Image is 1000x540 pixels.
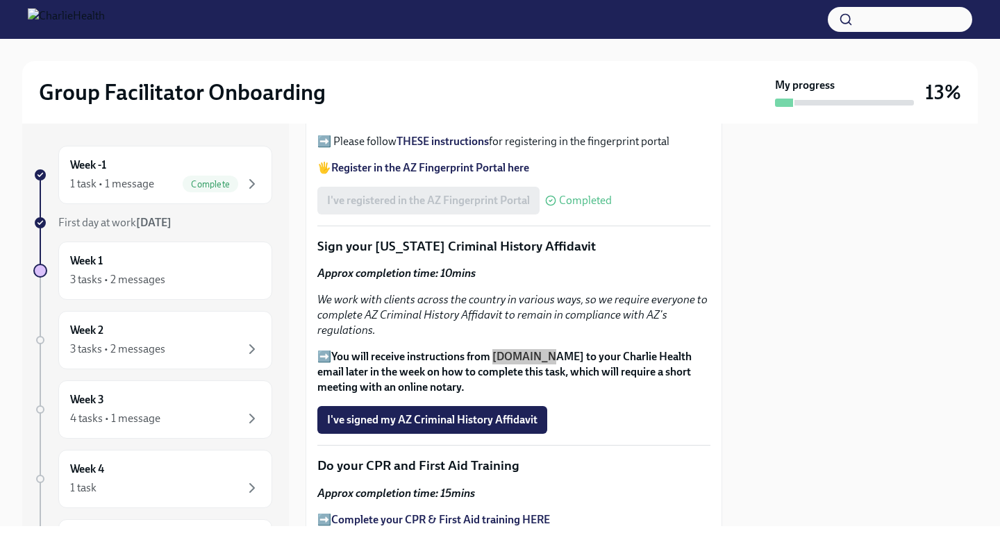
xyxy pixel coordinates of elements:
a: Week 34 tasks • 1 message [33,380,272,439]
div: 4 tasks • 1 message [70,411,160,426]
span: First day at work [58,216,172,229]
div: 1 task • 1 message [70,176,154,192]
p: 🖐️ [317,160,710,176]
h6: Week -1 [70,158,106,173]
h6: Week 3 [70,392,104,407]
em: We work with clients across the country in various ways, so we require everyone to complete AZ Cr... [317,293,708,337]
a: Week 41 task [33,450,272,508]
div: 3 tasks • 2 messages [70,272,165,287]
p: ➡️ [317,349,710,395]
strong: Approx completion time: 15mins [317,487,475,500]
a: First day at work[DATE] [33,215,272,230]
div: 3 tasks • 2 messages [70,341,165,357]
strong: Approx completion time: 10mins [317,267,476,280]
a: Week 23 tasks • 2 messages [33,311,272,369]
a: Complete your CPR & First Aid training HERE [331,513,550,526]
strong: You will receive instructions from [DOMAIN_NAME] to your Charlie Health email later in the week o... [317,350,692,394]
h6: Week 2 [70,323,103,338]
span: Completed [559,195,612,206]
p: ➡️ Please follow for registering in the fingerprint portal [317,134,710,149]
a: Week -11 task • 1 messageComplete [33,146,272,204]
button: I've signed my AZ Criminal History Affidavit [317,406,547,434]
span: I've signed my AZ Criminal History Affidavit [327,413,537,427]
img: CharlieHealth [28,8,105,31]
h6: Week 1 [70,253,103,269]
a: Register in the AZ Fingerprint Portal here [331,161,529,174]
p: ➡️ [317,512,710,528]
span: Complete [183,179,238,189]
p: Sign your [US_STATE] Criminal History Affidavit [317,237,710,255]
h3: 13% [925,80,961,105]
p: Do your CPR and First Aid Training [317,457,710,475]
h2: Group Facilitator Onboarding [39,78,326,106]
strong: [DATE] [136,216,172,229]
a: Week 13 tasks • 2 messages [33,242,272,300]
a: THESE instructions [397,135,489,148]
h6: Week 4 [70,462,104,477]
div: 1 task [70,480,97,496]
strong: My progress [775,78,835,93]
